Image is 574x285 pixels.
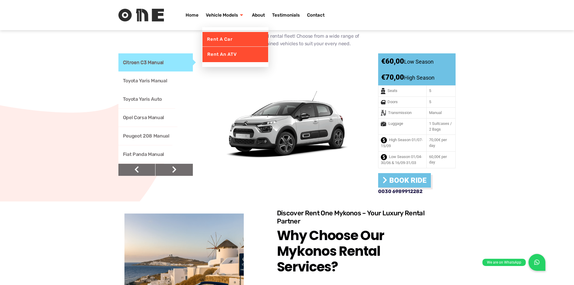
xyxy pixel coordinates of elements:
img: Rent One Logo without Text [118,9,164,21]
img: Low Season 01/04-30/06 & 16/09-31/03 [381,154,387,160]
h3: Discover Rent One Mykonos – Your Luxury Rental Partner [277,209,429,225]
a: Rent an ATV [202,47,268,62]
td: Transmission [378,107,426,118]
img: Doors [381,100,385,104]
p: Discover our exceptional rental fleet! Choose from a wide range of modern, well-maintained vehicl... [215,32,359,47]
td: Luggage [378,118,426,135]
a: Testimonials [268,3,303,27]
img: Luggage [381,122,386,126]
a: Citroen C3 Manual [118,53,193,71]
a: Toyota Yaris Manual [118,72,193,90]
td: Manual [426,107,455,118]
a: Why Choose Our Mykonos Rental Services? [277,228,429,284]
td: 60,00€ per day [426,151,455,168]
a: Rent a Car [202,32,268,47]
a: About [248,3,268,27]
img: Seats [381,88,385,94]
td: High Season 01/07-15/09 [378,135,426,151]
td: Low Season 01/04-30/06 & 16/09-31/03 [378,151,426,168]
td: Seats [378,85,426,97]
img: High Season 01/07-15/09 [381,137,387,143]
td: 70,00€ per day [426,135,455,151]
a: Book Ride [378,173,431,188]
a: Fiat Panda Manual [118,145,193,163]
img: Transmission [381,110,386,116]
span: 0030 6989912282 [378,188,422,194]
a: We are on WhatsApp [529,254,545,271]
a: Contact [303,3,328,27]
td: 5 [426,85,455,97]
span: Low Season [404,59,434,65]
a: Peugeot 208 Manual [118,127,193,145]
td: 5 [426,97,455,107]
a: 0030 6989912282 [378,188,422,195]
span: High Season [404,74,434,81]
a: Vehicle Models [202,3,248,27]
div: We are on WhatsApp [482,259,526,266]
td: Doors [378,97,426,107]
a: Home [182,3,202,27]
img: Citroen C3 Manual [205,78,369,171]
div: €70,00 [378,69,456,85]
div: €60,00 [378,53,456,69]
td: 1 Suitcases / 2 Bags [426,118,455,135]
a: Opel Corsa Manual [118,109,193,127]
h2: Why Choose Our Mykonos Rental Services? [277,228,429,275]
a: Toyota Yaris Auto [118,90,193,108]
